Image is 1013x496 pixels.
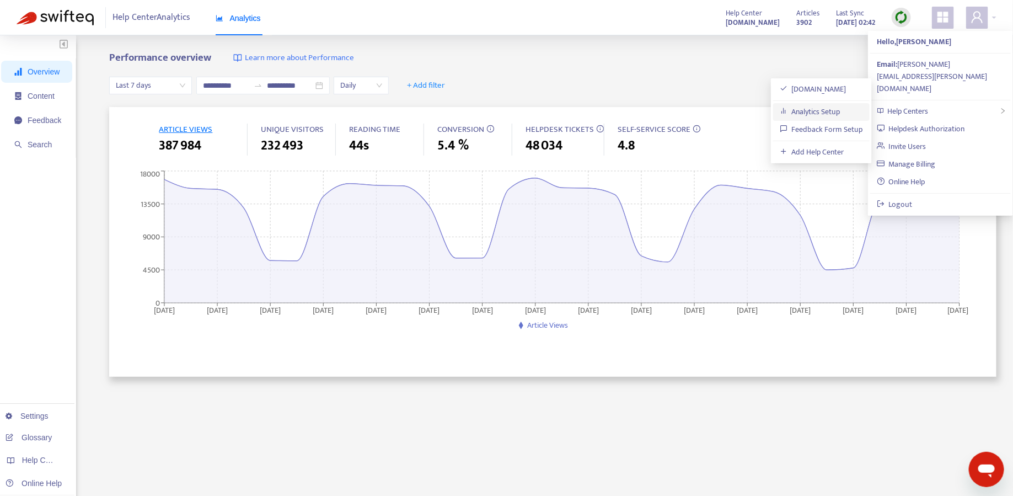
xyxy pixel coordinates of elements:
strong: [DATE] 02:42 [836,17,875,29]
tspan: [DATE] [313,303,334,316]
span: ARTICLE VIEWS [159,122,212,136]
tspan: 0 [156,296,160,309]
span: Daily [340,77,382,94]
span: 387 984 [159,136,201,156]
tspan: [DATE] [843,303,864,316]
span: 4.8 [618,136,635,156]
span: 44s [349,136,369,156]
span: right [1000,108,1006,114]
span: 48 034 [526,136,562,156]
span: 5.4 % [437,136,469,156]
a: Glossary [6,433,52,442]
span: Help Center [726,7,762,19]
a: Settings [6,412,49,420]
span: Articles [796,7,819,19]
span: HELPDESK TICKETS [526,122,594,136]
span: Help Center Analytics [113,7,191,28]
span: + Add filter [407,79,445,92]
img: Swifteq [17,10,94,25]
tspan: [DATE] [472,303,493,316]
a: Analytics Setup [780,105,840,118]
span: user [971,10,984,24]
tspan: 4500 [143,264,160,276]
strong: Email: [877,58,897,71]
span: Help Centers [888,105,929,118]
a: Feedback Form Setup [780,123,863,136]
span: Last Sync [836,7,864,19]
tspan: 9000 [143,231,160,243]
span: area-chart [216,14,223,22]
strong: 3902 [796,17,812,29]
span: message [14,116,22,124]
tspan: [DATE] [154,303,175,316]
span: SELF-SERVICE SCORE [618,122,690,136]
strong: Hello, [PERSON_NAME] [877,35,951,48]
span: appstore [936,10,950,24]
a: Manage Billing [877,158,936,170]
span: Search [28,140,52,149]
a: Learn more about Performance [233,52,354,65]
div: [PERSON_NAME][EMAIL_ADDRESS][PERSON_NAME][DOMAIN_NAME] [877,58,1004,95]
span: signal [14,68,22,76]
tspan: [DATE] [366,303,387,316]
strong: [DOMAIN_NAME] [726,17,780,29]
button: + Add filter [399,77,453,94]
b: Performance overview [109,49,211,66]
tspan: [DATE] [948,303,969,316]
span: search [14,141,22,148]
span: 232 493 [261,136,303,156]
a: Online Help [6,479,62,488]
tspan: 13500 [141,198,160,210]
img: sync.dc5367851b00ba804db3.png [894,10,908,24]
span: swap-right [254,81,262,90]
img: image-link [233,54,242,62]
a: Helpdesk Authorization [877,122,965,135]
tspan: [DATE] [578,303,599,316]
tspan: [DATE] [260,303,281,316]
a: [DOMAIN_NAME] [726,16,780,29]
a: Logout [877,198,913,211]
a: Invite Users [877,140,926,153]
span: CONVERSION [437,122,484,136]
span: Feedback [28,116,61,125]
span: Overview [28,67,60,76]
tspan: [DATE] [737,303,758,316]
tspan: [DATE] [684,303,705,316]
span: READING TIME [349,122,400,136]
span: UNIQUE VISITORS [261,122,324,136]
tspan: [DATE] [896,303,917,316]
span: Learn more about Performance [245,52,354,65]
span: Last 7 days [116,77,185,94]
a: Add Help Center [780,146,844,158]
tspan: [DATE] [790,303,811,316]
span: Help Centers [22,456,67,465]
tspan: [DATE] [631,303,652,316]
span: Analytics [216,14,261,23]
span: Article Views [527,319,568,332]
tspan: [DATE] [525,303,546,316]
span: container [14,92,22,100]
iframe: Button to launch messaging window, conversation in progress [969,452,1004,487]
tspan: 18000 [140,168,160,180]
span: to [254,81,262,90]
span: Content [28,92,55,100]
tspan: [DATE] [419,303,440,316]
a: Online Help [877,175,925,188]
tspan: [DATE] [207,303,228,316]
a: [DOMAIN_NAME] [780,83,846,95]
